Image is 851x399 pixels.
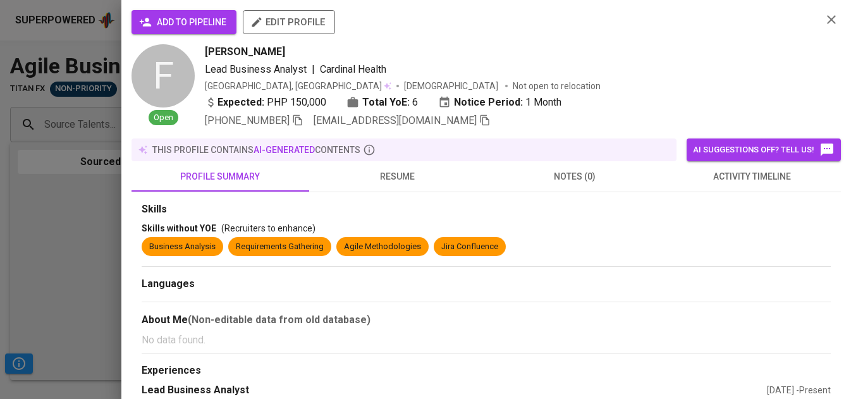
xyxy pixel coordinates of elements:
span: AI-generated [254,145,315,155]
span: [PHONE_NUMBER] [205,114,290,126]
div: Skills [142,202,831,217]
div: About Me [142,312,831,328]
div: [GEOGRAPHIC_DATA], [GEOGRAPHIC_DATA] [205,80,391,92]
span: add to pipeline [142,15,226,30]
div: Lead Business Analyst [142,383,767,398]
p: this profile contains contents [152,144,360,156]
button: edit profile [243,10,335,34]
div: Business Analysis [149,241,216,253]
div: Languages [142,277,831,292]
div: Jira Confluence [441,241,498,253]
span: [EMAIL_ADDRESS][DOMAIN_NAME] [314,114,477,126]
button: AI suggestions off? Tell us! [687,138,841,161]
span: Skills without YOE [142,223,216,233]
div: F [132,44,195,107]
span: (Recruiters to enhance) [221,223,315,233]
span: Lead Business Analyst [205,63,307,75]
span: profile summary [139,169,302,185]
p: Not open to relocation [513,80,601,92]
span: [PERSON_NAME] [205,44,285,59]
span: resume [317,169,479,185]
p: No data found. [142,333,831,348]
span: Cardinal Health [320,63,386,75]
div: 1 Month [438,95,561,110]
span: 6 [412,95,418,110]
span: AI suggestions off? Tell us! [693,142,835,157]
span: Open [149,112,178,124]
b: Expected: [217,95,264,110]
div: PHP 150,000 [205,95,326,110]
span: edit profile [253,14,325,30]
div: Experiences [142,364,831,378]
a: edit profile [243,16,335,27]
button: add to pipeline [132,10,236,34]
b: (Non-editable data from old database) [188,314,370,326]
div: [DATE] - Present [767,384,831,396]
b: Notice Period: [454,95,523,110]
span: [DEMOGRAPHIC_DATA] [404,80,500,92]
div: Agile Methodologies [344,241,421,253]
div: Requirements Gathering [236,241,324,253]
span: notes (0) [494,169,656,185]
b: Total YoE: [362,95,410,110]
span: activity timeline [671,169,834,185]
span: | [312,62,315,77]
